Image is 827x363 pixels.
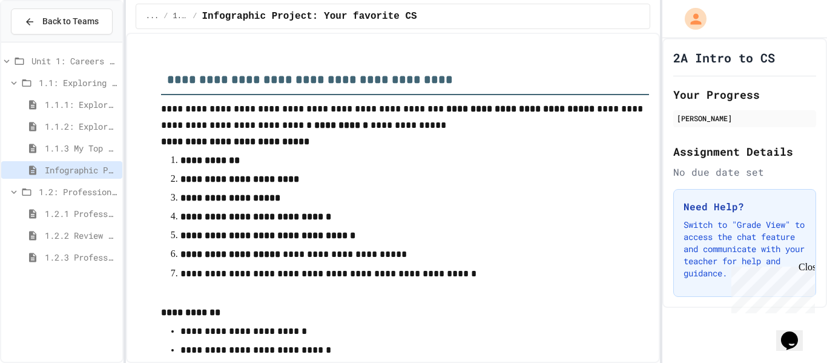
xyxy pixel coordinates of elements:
div: Chat with us now!Close [5,5,84,77]
div: My Account [672,5,710,33]
div: [PERSON_NAME] [677,113,812,124]
h1: 2A Intro to CS [673,49,775,66]
span: Unit 1: Careers & Professionalism [31,55,117,67]
span: / [193,12,197,21]
button: Back to Teams [11,8,113,35]
span: 1.1.2: Exploring CS Careers - Review [45,120,117,133]
h3: Need Help? [684,199,806,214]
iframe: chat widget [727,262,815,313]
h2: Assignment Details [673,143,816,160]
span: 1.1.3 My Top 3 CS Careers! [45,142,117,155]
span: 1.2: Professional Communication [39,185,117,198]
span: 1.1: Exploring CS Careers [39,76,117,89]
span: ... [146,12,159,21]
span: Back to Teams [42,15,99,28]
span: 1.1: Exploring CS Careers [173,12,188,21]
p: Switch to "Grade View" to access the chat feature and communicate with your teacher for help and ... [684,219,806,279]
span: 1.1.1: Exploring CS Careers [45,98,117,111]
h2: Your Progress [673,86,816,103]
span: 1.2.2 Review - Professional Communication [45,229,117,242]
span: / [163,12,168,21]
span: Infographic Project: Your favorite CS [45,164,117,176]
div: No due date set [673,165,816,179]
span: Infographic Project: Your favorite CS [202,9,417,24]
iframe: chat widget [776,315,815,351]
span: 1.2.3 Professional Communication Challenge [45,251,117,264]
span: 1.2.1 Professional Communication [45,207,117,220]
